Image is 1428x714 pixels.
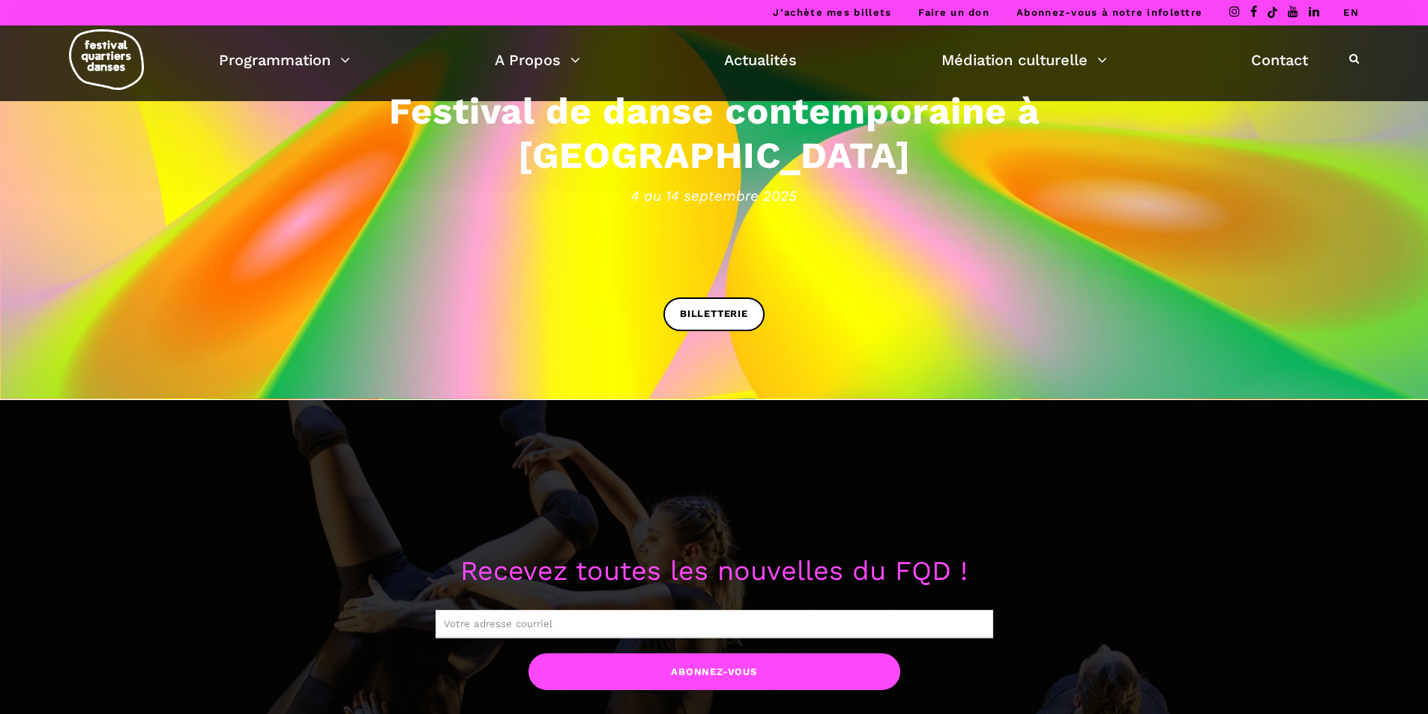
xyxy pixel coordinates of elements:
a: BILLETTERIE [663,297,765,331]
input: Votre adresse courriel [436,610,993,638]
img: logo-fqd-med [69,29,144,90]
a: Médiation culturelle [942,47,1107,73]
span: 4 au 14 septembre 2025 [250,184,1179,207]
span: BILLETTERIE [680,306,748,322]
a: EN [1343,7,1359,18]
p: Recevez toutes les nouvelles du FQD ! [250,550,1179,593]
h3: Festival de danse contemporaine à [GEOGRAPHIC_DATA] [250,89,1179,178]
a: Actualités [724,47,797,73]
input: Abonnez-vous [528,653,900,690]
a: Contact [1251,47,1308,73]
a: Abonnez-vous à notre infolettre [1016,7,1202,18]
a: J’achète mes billets [773,7,891,18]
a: Faire un don [918,7,989,18]
a: Programmation [219,47,350,73]
a: A Propos [495,47,580,73]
